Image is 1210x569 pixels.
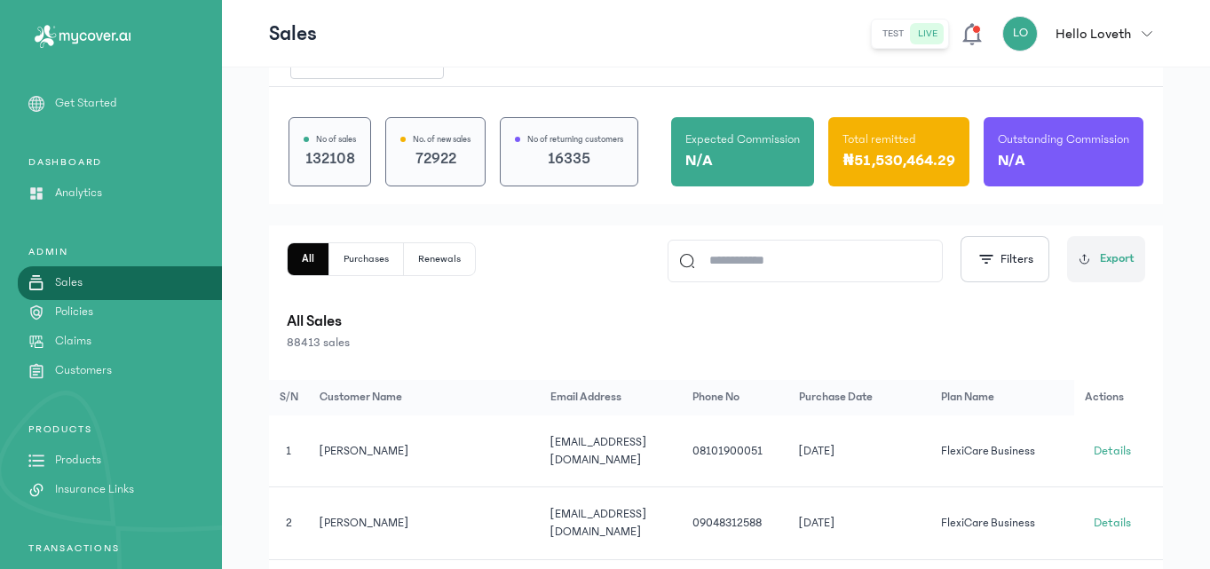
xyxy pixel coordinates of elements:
td: 09048312588 [682,487,788,560]
p: Sales [269,20,317,48]
p: Insurance Links [55,480,134,499]
p: N/A [685,148,713,173]
td: FlexiCare Business [930,415,1072,487]
p: Sales [55,273,83,292]
p: Claims [55,332,91,351]
span: Export [1100,249,1135,268]
p: Products [55,451,101,470]
p: No of returning customers [527,132,623,146]
th: S/N [269,380,309,415]
td: 08101900051 [682,415,788,487]
p: 88413 sales [287,334,1145,352]
p: Policies [55,303,93,321]
p: Get Started [55,94,117,113]
div: LO [1002,16,1038,51]
td: [PERSON_NAME] [309,415,540,487]
p: All Sales [287,309,1145,334]
p: 132108 [304,146,356,171]
span: 1 [286,445,291,457]
th: Email address [540,380,682,415]
p: Outstanding Commission [998,130,1129,148]
p: Expected Commission [685,130,800,148]
p: N/A [998,148,1025,173]
button: LOHello Loveth [1002,16,1163,51]
button: Details [1085,509,1140,537]
p: 16335 [515,146,623,171]
p: No of sales [316,132,356,146]
th: Actions [1074,380,1163,415]
button: test [875,23,911,44]
th: Period of cover [1072,380,1179,415]
p: Analytics [55,184,102,202]
span: Details [1094,514,1131,532]
button: Export [1067,236,1145,282]
p: Customers [55,361,112,380]
th: Customer Name [309,380,540,415]
span: 2 [286,517,292,529]
p: Total remitted [842,130,916,148]
td: [DATE] [788,415,930,487]
button: Purchases [329,243,404,275]
button: Filters [961,236,1049,282]
td: FlexiCare Business [930,487,1072,560]
button: Details [1085,437,1140,465]
span: Details [1094,442,1131,460]
td: 1 Month [1072,487,1179,560]
td: [EMAIL_ADDRESS][DOMAIN_NAME] [540,487,682,560]
p: No. of new sales [413,132,471,146]
th: Purchase date [788,380,930,415]
button: Renewals [404,243,475,275]
th: Phone no [682,380,788,415]
button: live [911,23,945,44]
td: [PERSON_NAME] [309,487,540,560]
p: Hello Loveth [1056,23,1131,44]
td: [DATE] [788,487,930,560]
p: ₦51,530,464.29 [842,148,955,173]
p: 72922 [400,146,471,171]
td: [EMAIL_ADDRESS][DOMAIN_NAME] [540,415,682,487]
button: All [288,243,329,275]
th: Plan name [930,380,1072,415]
td: 1 Month [1072,415,1179,487]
